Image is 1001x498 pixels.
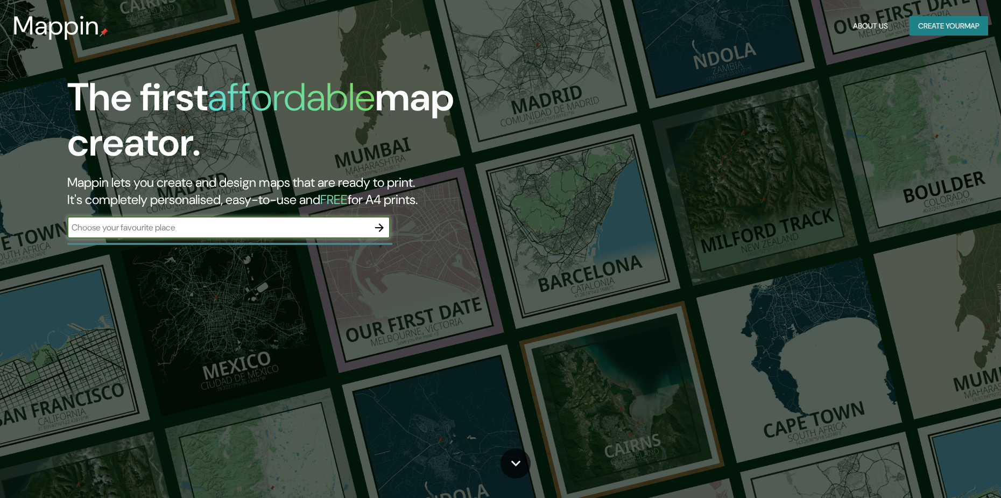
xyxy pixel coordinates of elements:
[100,28,108,37] img: mappin-pin
[67,221,369,234] input: Choose your favourite place
[320,191,348,208] h5: FREE
[849,16,892,36] button: About Us
[208,72,375,122] h1: affordable
[67,174,568,208] h2: Mappin lets you create and design maps that are ready to print. It's completely personalised, eas...
[910,16,988,36] button: Create yourmap
[13,11,100,41] h3: Mappin
[67,75,568,174] h1: The first map creator.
